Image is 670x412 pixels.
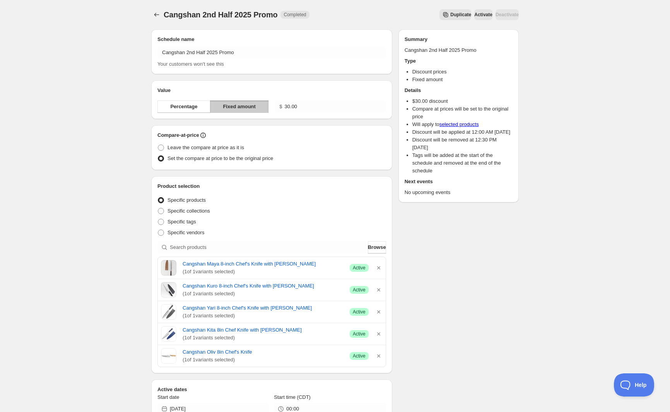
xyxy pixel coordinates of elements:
span: Leave the compare at price as it is [167,145,244,150]
span: Start date [157,394,179,400]
a: selected products [439,121,479,127]
h2: Active dates [157,386,386,393]
span: Active [353,287,366,293]
button: Browse [368,241,386,254]
a: Cangshan Yari 8-inch Chef's Knife with [PERSON_NAME] [183,304,344,312]
span: Set the compare at price to be the original price [167,155,273,161]
button: Secondary action label [439,9,471,20]
span: ( 1 of 1 variants selected) [183,290,344,298]
span: Specific products [167,197,206,203]
span: Percentage [170,103,197,111]
button: Schedules [151,9,162,20]
input: Search products [170,241,366,254]
span: Active [353,309,366,315]
span: Activate [474,12,492,18]
iframe: Toggle Customer Support [614,373,655,397]
img: Cangshan Oliv 8in Chef's Knife Kitchen Knives 12042348 [161,348,176,364]
span: $ [279,104,282,109]
a: Cangshan Maya 8-inch Chef's Knife with [PERSON_NAME] [183,260,344,268]
span: Fixed amount [223,103,256,111]
img: Cangshan Kuro 8-inch Chef's Knife with Sheath Kitchen Knives 12047198 [161,282,176,298]
a: Cangshan Kuro 8-inch Chef's Knife with [PERSON_NAME] [183,282,344,290]
span: Start time (CDT) [274,394,311,400]
h2: Product selection [157,182,386,190]
h2: Details [405,87,513,94]
h2: Value [157,87,386,94]
img: Cangshan Yari 8-inch Chef's Knife with Sheath Kitchen Knives 12047199 [161,304,176,320]
span: Duplicate [450,12,471,18]
span: Active [353,331,366,337]
span: ( 1 of 1 variants selected) [183,312,344,320]
span: ( 1 of 1 variants selected) [183,268,344,276]
img: Cangshan Kita 8in Chef Knife with Sheath Kitchen Knives 12041513 [161,326,176,342]
span: Completed [284,12,306,18]
li: Discount will be applied at 12:00 AM [DATE] [412,128,513,136]
span: Active [353,353,366,359]
h2: Next events [405,178,513,186]
span: Specific collections [167,208,210,214]
p: Cangshan 2nd Half 2025 Promo [405,46,513,54]
li: Will apply to [412,121,513,128]
span: Active [353,265,366,271]
li: Discount will be removed at 12:30 PM [DATE] [412,136,513,152]
h2: Type [405,57,513,65]
p: No upcoming events [405,189,513,196]
h2: Schedule name [157,36,386,43]
li: Fixed amount [412,76,513,83]
button: Fixed amount [210,100,268,113]
span: Specific tags [167,219,196,225]
h2: Compare-at-price [157,131,199,139]
h2: Summary [405,36,513,43]
span: Specific vendors [167,230,204,235]
button: Percentage [157,100,210,113]
a: Cangshan Kita 8in Chef Knife with [PERSON_NAME] [183,326,344,334]
li: Discount prices [412,68,513,76]
span: Cangshan 2nd Half 2025 Promo [164,10,277,19]
span: Browse [368,243,386,251]
span: ( 1 of 1 variants selected) [183,356,344,364]
li: Compare at prices will be set to the original price [412,105,513,121]
li: $ 30.00 discount [412,97,513,105]
button: Activate [474,9,492,20]
span: ( 1 of 1 variants selected) [183,334,344,342]
img: Cangshan Maya 8-inch Chef's Knife with Sheath Kitchen Knives 12047200 [161,260,176,276]
a: Cangshan Oliv 8in Chef's Knife [183,348,344,356]
span: Your customers won't see this [157,61,224,67]
li: Tags will be added at the start of the schedule and removed at the end of the schedule [412,152,513,175]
